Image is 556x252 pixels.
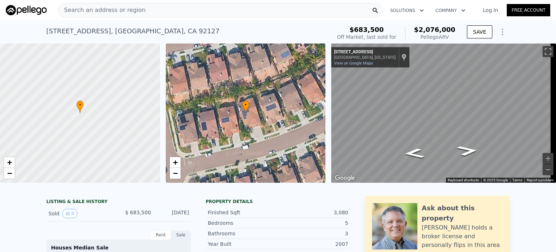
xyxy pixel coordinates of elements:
[414,33,455,41] div: Pellego ARV
[46,199,191,206] div: LISTING & SALE HISTORY
[483,178,508,182] span: © 2025 Google
[49,209,113,218] div: Sold
[350,26,384,33] span: $683,500
[278,209,348,216] div: 3,080
[395,146,433,161] path: Go West, Albert Pl
[7,158,12,167] span: +
[527,178,554,182] a: Report a problem
[384,4,430,17] button: Solutions
[507,4,550,16] a: Free Account
[495,25,510,39] button: Show Options
[331,44,556,183] div: Street View
[4,157,15,168] a: Zoom in
[278,240,348,248] div: 2007
[4,168,15,179] a: Zoom out
[208,240,278,248] div: Year Built
[543,153,553,164] button: Zoom in
[474,7,507,14] a: Log In
[208,209,278,216] div: Finished Sqft
[334,55,396,60] div: [GEOGRAPHIC_DATA], [US_STATE]
[242,100,249,113] div: •
[422,203,502,223] div: Ask about this property
[278,230,348,237] div: 3
[51,244,186,251] div: Houses Median Sale
[76,102,84,108] span: •
[414,26,455,33] span: $2,076,000
[7,169,12,178] span: −
[62,209,77,218] button: View historical data
[157,209,189,218] div: [DATE]
[430,4,471,17] button: Company
[151,230,171,240] div: Rent
[334,61,373,66] a: View on Google Maps
[208,230,278,237] div: Bathrooms
[278,219,348,227] div: 5
[512,178,522,182] a: Terms (opens in new tab)
[401,53,407,61] a: Show location on map
[422,223,502,249] div: [PERSON_NAME] holds a broker license and personally flips in this area
[171,230,191,240] div: Sale
[448,178,479,183] button: Keyboard shortcuts
[334,49,396,55] div: [STREET_ADDRESS]
[448,143,488,158] path: Go East, Albert Pl
[333,173,357,183] img: Google
[208,219,278,227] div: Bedrooms
[58,6,146,15] span: Search an address or region
[173,169,177,178] span: −
[170,157,181,168] a: Zoom in
[337,33,396,41] div: Off Market, last sold for
[333,173,357,183] a: Open this area in Google Maps (opens a new window)
[125,210,151,215] span: $ 683,500
[76,100,84,113] div: •
[173,158,177,167] span: +
[170,168,181,179] a: Zoom out
[46,26,220,36] div: [STREET_ADDRESS] , [GEOGRAPHIC_DATA] , CA 92127
[206,199,350,205] div: Property details
[331,44,556,183] div: Map
[467,25,492,38] button: SAVE
[543,46,553,57] button: Toggle fullscreen view
[242,102,249,108] span: •
[543,164,553,175] button: Zoom out
[6,5,47,15] img: Pellego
